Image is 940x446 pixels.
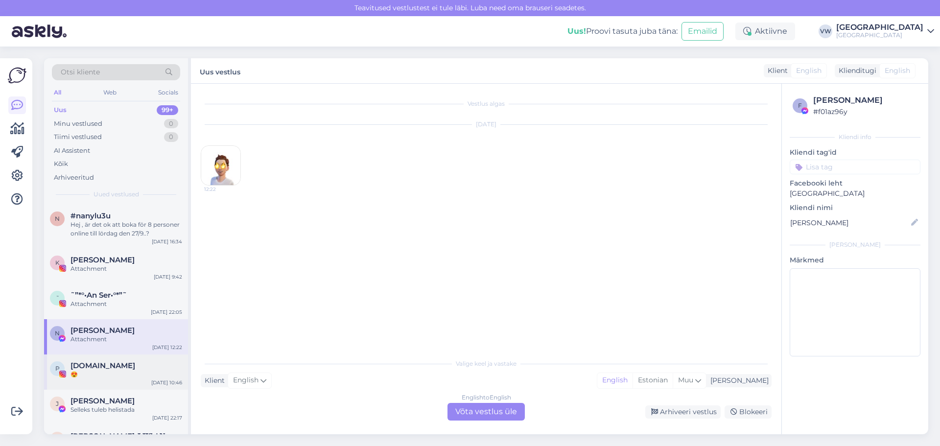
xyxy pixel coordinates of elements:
[152,238,182,245] div: [DATE] 16:34
[56,400,59,407] span: J
[52,86,63,99] div: All
[681,22,724,41] button: Emailid
[706,376,769,386] div: [PERSON_NAME]
[70,220,182,238] div: Hej , är det ok att boka för 8 personer online till lördag den 27/9..?
[204,186,241,193] span: 12:22
[819,24,832,38] div: VW
[70,264,182,273] div: Attachment
[567,25,678,37] div: Proovi tasuta juba täna:
[61,67,100,77] span: Otsi kliente
[70,291,127,300] span: ˜”*°•An Ser•°*”˜
[835,66,876,76] div: Klienditugi
[813,106,917,117] div: # f01az96y
[645,405,721,419] div: Arhiveeri vestlus
[201,120,772,129] div: [DATE]
[56,294,59,302] span: ˜
[567,26,586,36] b: Uus!
[790,133,920,141] div: Kliendi info
[54,119,102,129] div: Minu vestlused
[70,432,172,441] span: 𝐀𝐍𝐍𝐀-𝐋𝐈𝐈𝐒 𝐀𝐍𝐍𝐔𝐒
[200,64,240,77] label: Uus vestlus
[201,376,225,386] div: Klient
[836,31,923,39] div: [GEOGRAPHIC_DATA]
[70,397,135,405] span: Jaanika Aasav
[462,393,511,402] div: English to English
[70,361,135,370] span: Päevapraad.ee
[55,259,60,266] span: K
[678,376,693,384] span: Muu
[796,66,822,76] span: English
[70,326,135,335] span: Nele Grandberg
[201,146,240,185] img: Attachment
[597,373,633,388] div: English
[157,105,178,115] div: 99+
[154,273,182,281] div: [DATE] 9:42
[54,105,67,115] div: Uus
[151,379,182,386] div: [DATE] 10:46
[798,102,802,109] span: f
[725,405,772,419] div: Blokeeri
[70,405,182,414] div: Selleks tuleb helistada
[633,373,673,388] div: Estonian
[813,94,917,106] div: [PERSON_NAME]
[885,66,910,76] span: English
[70,300,182,308] div: Attachment
[790,188,920,199] p: [GEOGRAPHIC_DATA]
[790,147,920,158] p: Kliendi tag'id
[55,329,60,337] span: N
[790,160,920,174] input: Lisa tag
[54,132,102,142] div: Tiimi vestlused
[164,132,178,142] div: 0
[836,23,934,39] a: [GEOGRAPHIC_DATA][GEOGRAPHIC_DATA]
[55,365,60,372] span: P
[156,86,180,99] div: Socials
[54,173,94,183] div: Arhiveeritud
[70,370,182,379] div: 😍
[790,255,920,265] p: Märkmed
[70,335,182,344] div: Attachment
[447,403,525,421] div: Võta vestlus üle
[70,256,135,264] span: Katri Kägo
[164,119,178,129] div: 0
[8,66,26,85] img: Askly Logo
[54,146,90,156] div: AI Assistent
[201,359,772,368] div: Valige keel ja vastake
[55,215,60,222] span: n
[201,99,772,108] div: Vestlus algas
[101,86,118,99] div: Web
[790,240,920,249] div: [PERSON_NAME]
[764,66,788,76] div: Klient
[790,217,909,228] input: Lisa nimi
[233,375,258,386] span: English
[94,190,139,199] span: Uued vestlused
[735,23,795,40] div: Aktiivne
[790,203,920,213] p: Kliendi nimi
[152,344,182,351] div: [DATE] 12:22
[70,211,111,220] span: #nanylu3u
[790,178,920,188] p: Facebooki leht
[836,23,923,31] div: [GEOGRAPHIC_DATA]
[152,414,182,422] div: [DATE] 22:17
[54,159,68,169] div: Kõik
[151,308,182,316] div: [DATE] 22:05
